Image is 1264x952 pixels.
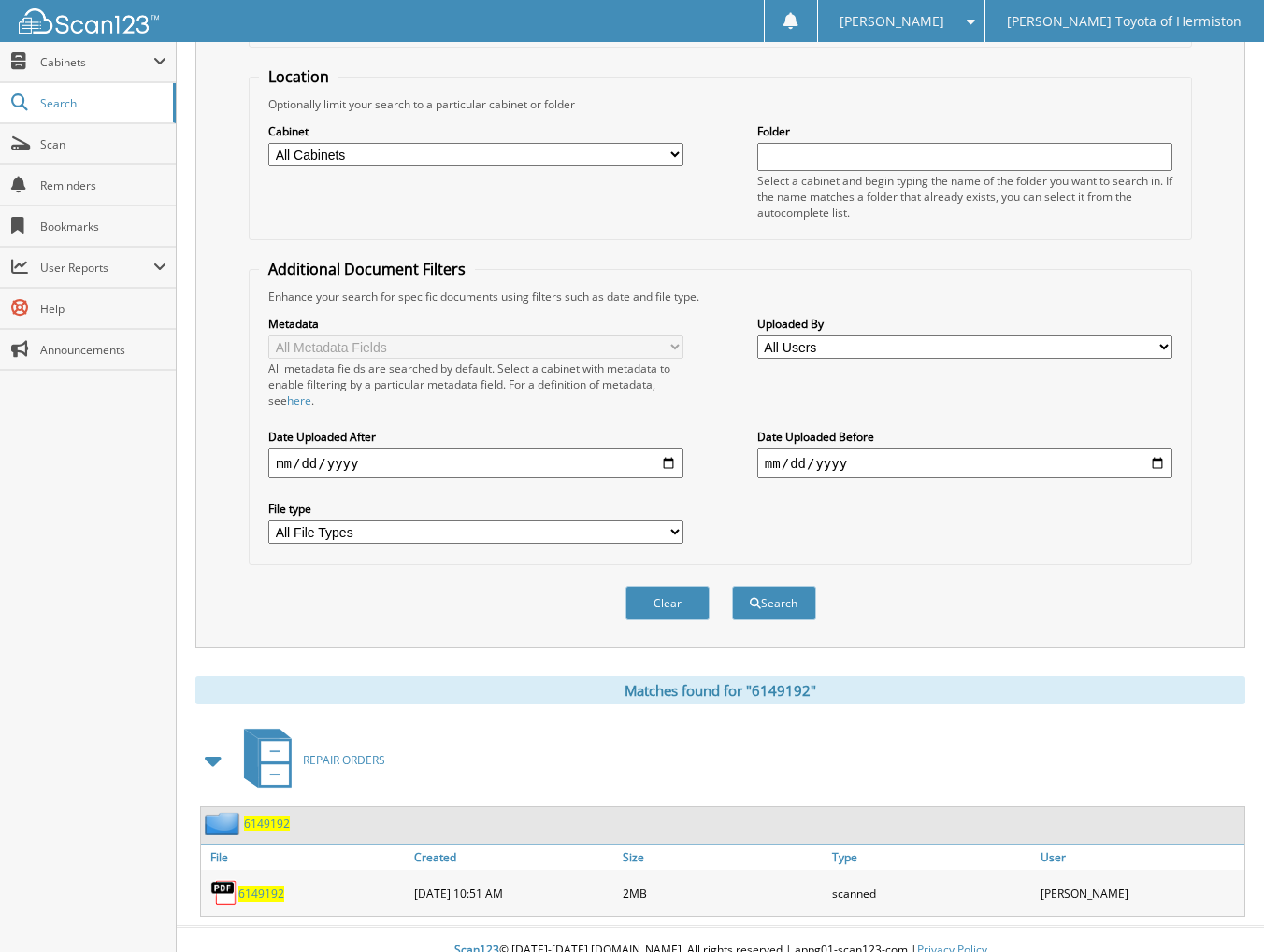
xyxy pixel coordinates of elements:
[40,136,166,152] span: Scan
[1007,16,1242,27] span: [PERSON_NAME] Toyota of Hermiston
[259,66,338,87] legend: Location
[1036,845,1244,870] a: User
[757,123,1172,139] label: Folder
[259,259,475,279] legend: Additional Document Filters
[40,260,153,276] span: User Reports
[757,429,1172,445] label: Date Uploaded Before
[268,316,683,332] label: Metadata
[259,289,1182,305] div: Enhance your search for specific documents using filters such as date and file type.
[268,429,683,445] label: Date Uploaded After
[19,8,159,34] img: scan123-logo-white.svg
[205,812,244,835] img: folder2.png
[618,874,826,912] div: 2MB
[625,586,710,620] button: Clear
[238,886,284,902] a: 6149192
[757,316,1172,332] label: Uploaded By
[1036,874,1244,912] div: [PERSON_NAME]
[259,96,1182,112] div: Optionally limit your search to a particular cabinet or folder
[268,448,683,478] input: start
[827,845,1036,870] a: Type
[827,874,1036,912] div: scanned
[840,16,944,27] span: [PERSON_NAME]
[757,448,1172,478] input: end
[268,361,683,408] div: All metadata fields are searched by default. Select a cabinet with metadata to enable filtering b...
[618,845,826,870] a: Size
[1171,862,1264,952] iframe: Chat Widget
[244,816,290,831] a: 6149192
[303,752,385,768] span: REPAIR ORDERS
[409,845,618,870] a: Created
[268,501,683,517] label: File type
[40,95,164,111] span: Search
[40,342,166,358] span: Announcements
[210,879,238,907] img: PDF.png
[287,392,311,408] a: here
[732,586,816,620] button: Search
[233,723,385,797] a: REPAIR ORDERS
[268,123,683,139] label: Cabinet
[40,301,166,317] span: Help
[201,845,409,870] a: File
[195,676,1245,704] div: Matches found for "6149192"
[409,874,618,912] div: [DATE] 10:51 AM
[40,54,153,70] span: Cabinets
[757,173,1172,220] div: Select a cabinet and begin typing the name of the folder you want to search in. If the name match...
[40,219,166,234] span: Bookmarks
[40,178,166,193] span: Reminders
